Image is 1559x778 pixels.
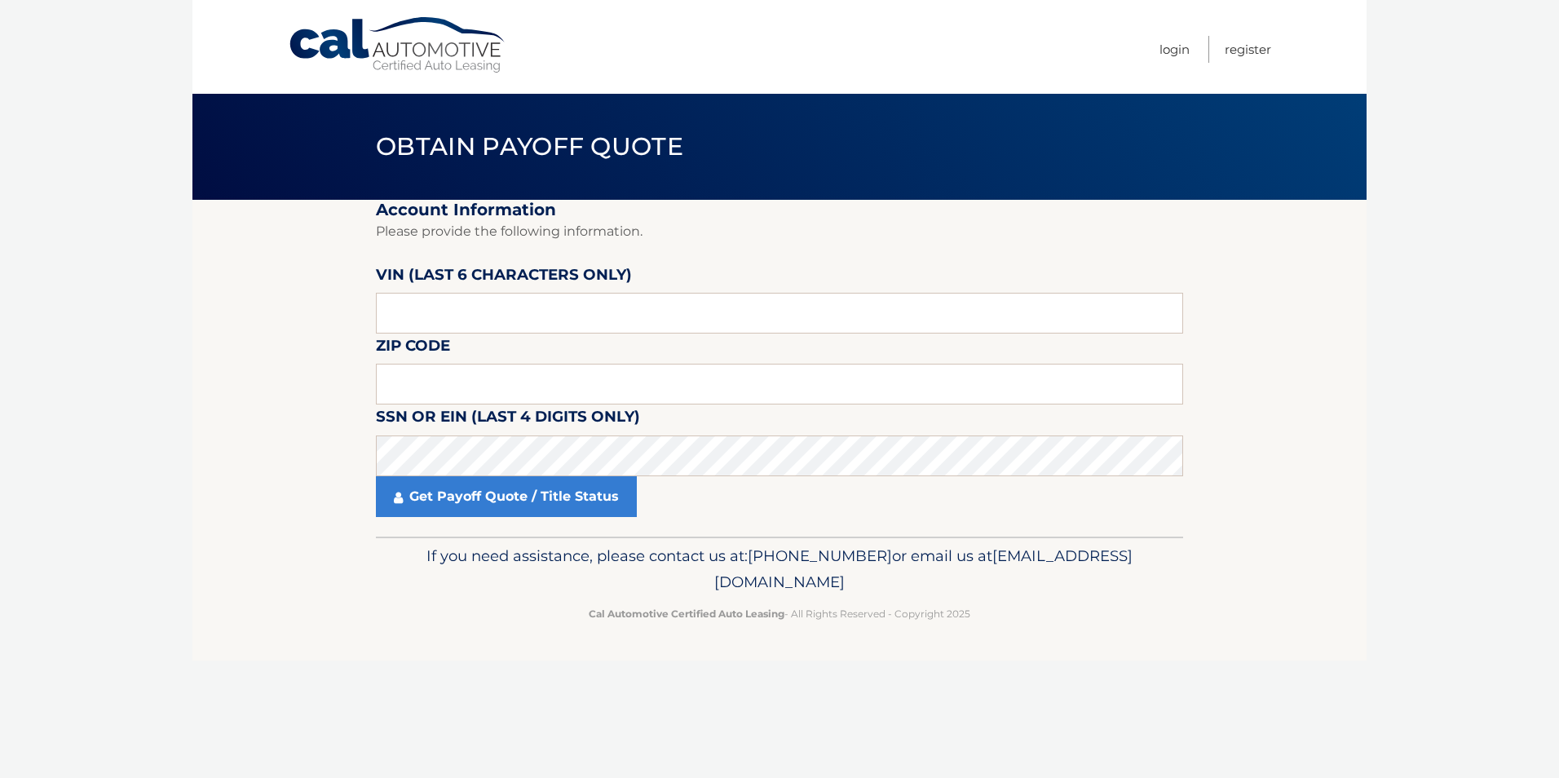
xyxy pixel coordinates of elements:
a: Register [1225,36,1271,63]
span: Obtain Payoff Quote [376,131,683,161]
span: [PHONE_NUMBER] [748,546,892,565]
p: - All Rights Reserved - Copyright 2025 [386,605,1173,622]
a: Login [1159,36,1190,63]
p: If you need assistance, please contact us at: or email us at [386,543,1173,595]
label: SSN or EIN (last 4 digits only) [376,404,640,435]
h2: Account Information [376,200,1183,220]
a: Get Payoff Quote / Title Status [376,476,637,517]
a: Cal Automotive [288,16,508,74]
label: VIN (last 6 characters only) [376,263,632,293]
label: Zip Code [376,334,450,364]
p: Please provide the following information. [376,220,1183,243]
strong: Cal Automotive Certified Auto Leasing [589,608,784,620]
